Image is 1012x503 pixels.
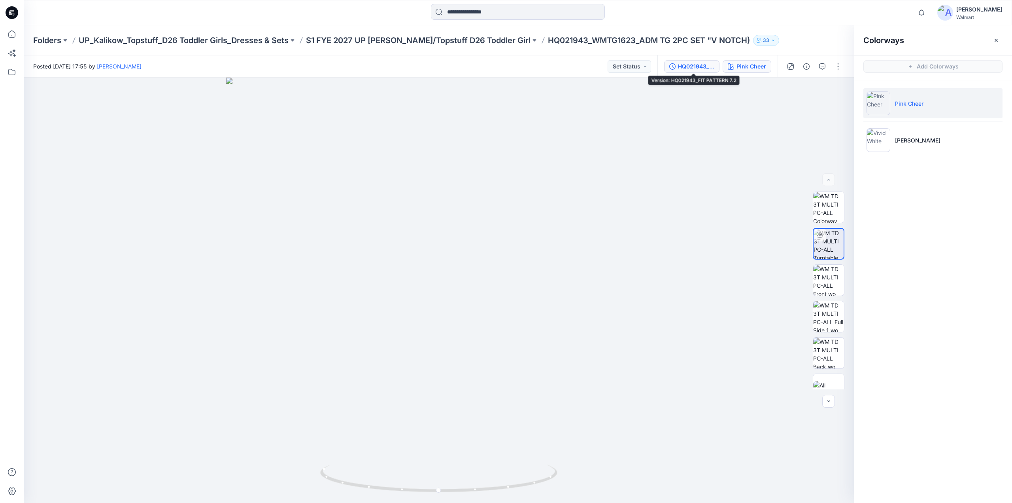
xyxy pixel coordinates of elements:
[814,229,844,259] img: WM TD 3T MULTI PC-ALL Turntable with Avatar
[956,5,1002,14] div: [PERSON_NAME]
[813,192,844,223] img: WM TD 3T MULTI PC-ALL Colorway wo Avatar
[79,35,289,46] a: UP_Kalikow_Topstuff_D26 Toddler Girls_Dresses & Sets
[937,5,953,21] img: avatar
[956,14,1002,20] div: Walmart
[753,35,779,46] button: 33
[813,301,844,332] img: WM TD 3T MULTI PC-ALL Full Side 1 wo Avatar
[97,63,142,70] a: [PERSON_NAME]
[813,338,844,368] img: WM TD 3T MULTI PC-ALL Back wo Avatar
[813,265,844,296] img: WM TD 3T MULTI PC-ALL Front wo Avatar
[895,136,940,144] p: [PERSON_NAME]
[33,35,61,46] a: Folders
[863,36,904,45] h2: Colorways
[33,62,142,70] span: Posted [DATE] 17:55 by
[306,35,531,46] a: S1 FYE 2027 UP [PERSON_NAME]/Topstuff D26 Toddler Girl
[736,62,766,71] div: Pink Cheer
[895,99,923,108] p: Pink Cheer
[678,62,714,71] div: HQ021943_FIT PATTERN 7.2
[763,36,769,45] p: 33
[548,35,750,46] p: HQ021943_WMTG1623_ADM TG 2PC SET "V NOTCH)
[664,60,719,73] button: HQ021943_FIT PATTERN 7.2
[723,60,771,73] button: Pink Cheer
[813,381,844,398] img: All colorways
[867,128,890,152] img: Vivid White
[800,60,813,73] button: Details
[867,91,890,115] img: Pink Cheer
